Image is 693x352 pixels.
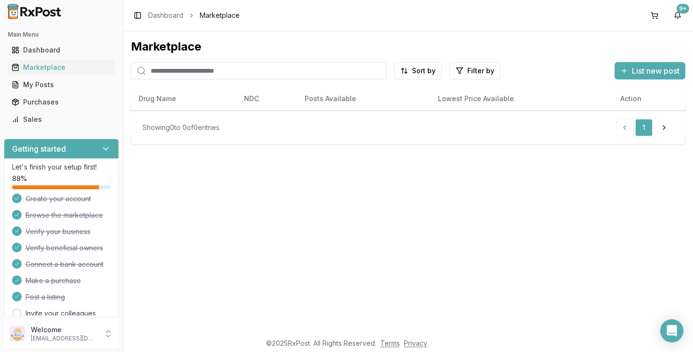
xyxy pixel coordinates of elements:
[8,76,115,93] a: My Posts
[148,11,240,20] nav: breadcrumb
[654,119,674,136] a: Go to next page
[297,87,430,110] th: Posts Available
[12,115,111,124] div: Sales
[660,319,683,342] div: Open Intercom Messenger
[670,8,685,23] button: 9+
[26,309,96,318] a: Invite your colleagues
[26,210,103,220] span: Browse the marketplace
[616,119,674,136] nav: pagination
[412,66,436,76] span: Sort by
[4,112,119,127] button: Sales
[8,111,115,128] a: Sales
[12,174,27,183] span: 88 %
[4,42,119,58] button: Dashboard
[430,87,613,110] th: Lowest Price Available
[236,87,297,110] th: NDC
[26,276,81,286] span: Make a purchase
[26,292,65,302] span: Post a listing
[148,11,183,20] a: Dashboard
[31,325,98,335] p: Welcome
[8,31,115,39] h2: Main Menu
[26,227,90,236] span: Verify your business
[404,339,427,347] a: Privacy
[26,194,91,204] span: Create your account
[380,339,400,347] a: Terms
[12,162,111,172] p: Let's finish your setup first!
[4,77,119,92] button: My Posts
[677,4,689,13] div: 9+
[12,63,111,72] div: Marketplace
[615,62,685,79] button: List new post
[10,326,25,341] img: User avatar
[613,87,686,110] th: Action
[615,67,685,77] a: List new post
[12,45,111,55] div: Dashboard
[131,87,236,110] th: Drug Name
[449,62,500,79] button: Filter by
[635,119,653,136] a: 1
[31,335,98,342] p: [EMAIL_ADDRESS][DOMAIN_NAME]
[4,60,119,75] button: Marketplace
[26,243,103,253] span: Verify beneficial owners
[12,97,111,107] div: Purchases
[12,143,66,155] h3: Getting started
[467,66,494,76] span: Filter by
[8,93,115,111] a: Purchases
[8,59,115,76] a: Marketplace
[4,94,119,110] button: Purchases
[8,41,115,59] a: Dashboard
[4,4,65,19] img: RxPost Logo
[142,123,219,132] div: Showing 0 to 0 of 0 entries
[632,65,680,77] span: List new post
[26,260,103,269] span: Connect a bank account
[131,39,685,54] div: Marketplace
[200,11,240,20] span: Marketplace
[12,80,111,90] div: My Posts
[394,62,442,79] button: Sort by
